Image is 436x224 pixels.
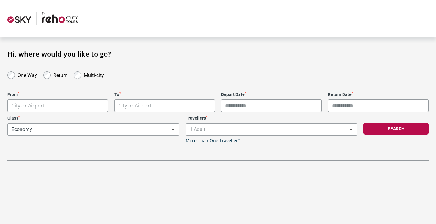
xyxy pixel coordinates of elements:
[115,100,215,112] span: City or Airport
[7,92,108,97] label: From
[114,99,215,112] span: City or Airport
[186,138,240,144] a: More Than One Traveller?
[114,92,215,97] label: To
[7,50,429,58] h1: Hi, where would you like to go?
[7,123,179,136] span: Economy
[12,102,45,109] span: City or Airport
[84,71,104,78] label: Multi-city
[118,102,152,109] span: City or Airport
[17,71,37,78] label: One Way
[8,124,179,135] span: Economy
[8,100,108,112] span: City or Airport
[7,99,108,112] span: City or Airport
[328,92,429,97] label: Return Date
[7,116,179,121] label: Class
[186,123,358,136] span: 1 Adult
[186,124,357,135] span: 1 Adult
[53,71,68,78] label: Return
[186,116,358,121] label: Travellers
[363,123,429,135] button: Search
[221,92,322,97] label: Depart Date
